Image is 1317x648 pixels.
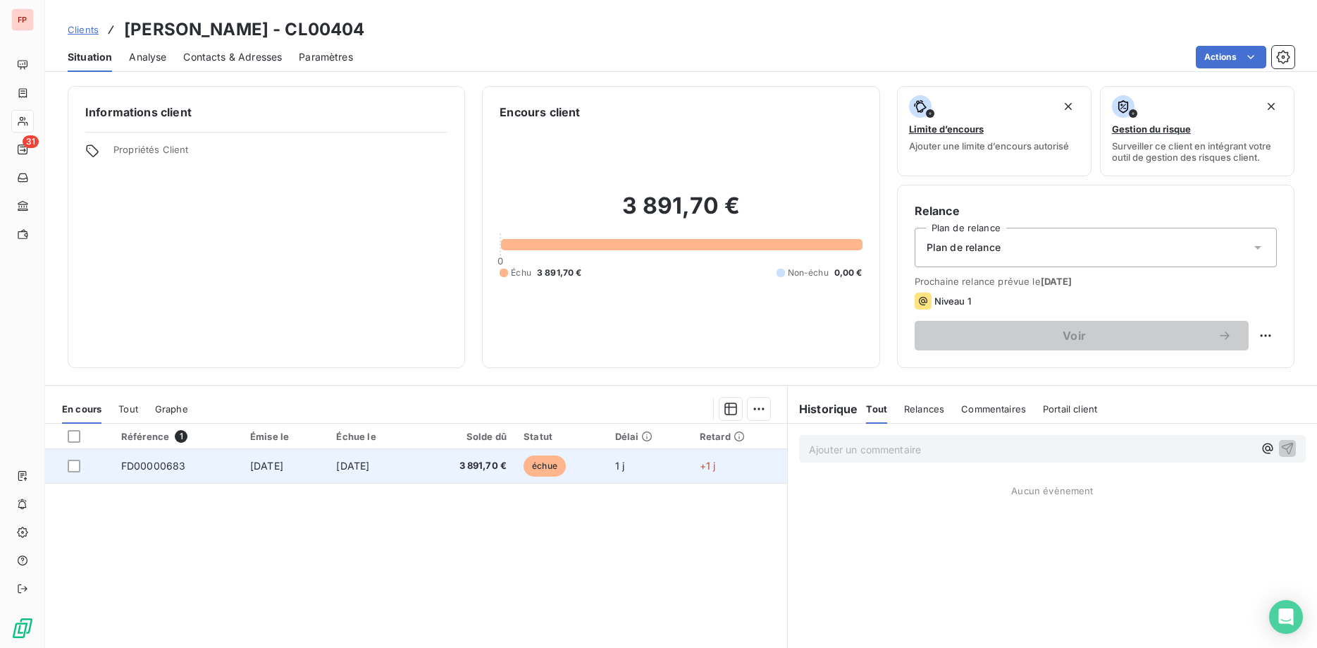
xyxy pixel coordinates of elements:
[866,403,887,415] span: Tout
[175,430,187,443] span: 1
[934,295,971,307] span: Niveau 1
[68,24,99,35] span: Clients
[500,192,862,234] h2: 3 891,70 €
[915,276,1277,287] span: Prochaine relance prévue le
[183,50,282,64] span: Contacts & Adresses
[700,431,779,442] div: Retard
[1011,485,1093,496] span: Aucun évènement
[615,460,624,472] span: 1 j
[700,460,716,472] span: +1 j
[927,240,1001,255] span: Plan de relance
[897,86,1092,176] button: Limite d’encoursAjouter une limite d’encours autorisé
[113,144,447,164] span: Propriétés Client
[932,330,1218,341] span: Voir
[1100,86,1294,176] button: Gestion du risqueSurveiller ce client en intégrant votre outil de gestion des risques client.
[68,23,99,37] a: Clients
[915,202,1277,219] h6: Relance
[68,50,112,64] span: Situation
[118,403,138,415] span: Tout
[1269,600,1303,634] div: Open Intercom Messenger
[336,431,407,442] div: Échue le
[1041,276,1072,287] span: [DATE]
[250,431,320,442] div: Émise le
[788,267,829,279] span: Non-échu
[909,123,984,135] span: Limite d’encours
[424,431,507,442] div: Solde dû
[615,431,683,442] div: Délai
[788,401,858,417] h6: Historique
[834,267,862,279] span: 0,00 €
[1196,46,1266,68] button: Actions
[915,321,1249,350] button: Voir
[524,431,598,442] div: Statut
[129,50,166,64] span: Analyse
[497,255,503,267] span: 0
[1112,140,1282,163] span: Surveiller ce client en intégrant votre outil de gestion des risques client.
[23,135,39,148] span: 31
[11,8,34,31] div: FP
[500,104,580,121] h6: Encours client
[299,50,353,64] span: Paramètres
[121,430,233,443] div: Référence
[537,267,582,279] span: 3 891,70 €
[511,267,531,279] span: Échu
[336,460,369,472] span: [DATE]
[121,460,186,472] span: FD00000683
[524,456,566,477] span: échue
[904,403,944,415] span: Relances
[961,403,1026,415] span: Commentaires
[62,403,101,415] span: En cours
[250,460,283,472] span: [DATE]
[424,459,507,473] span: 3 891,70 €
[155,403,188,415] span: Graphe
[909,140,1069,152] span: Ajouter une limite d’encours autorisé
[11,617,34,640] img: Logo LeanPay
[1043,403,1097,415] span: Portail client
[85,104,447,121] h6: Informations client
[124,17,364,42] h3: [PERSON_NAME] - CL00404
[1112,123,1191,135] span: Gestion du risque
